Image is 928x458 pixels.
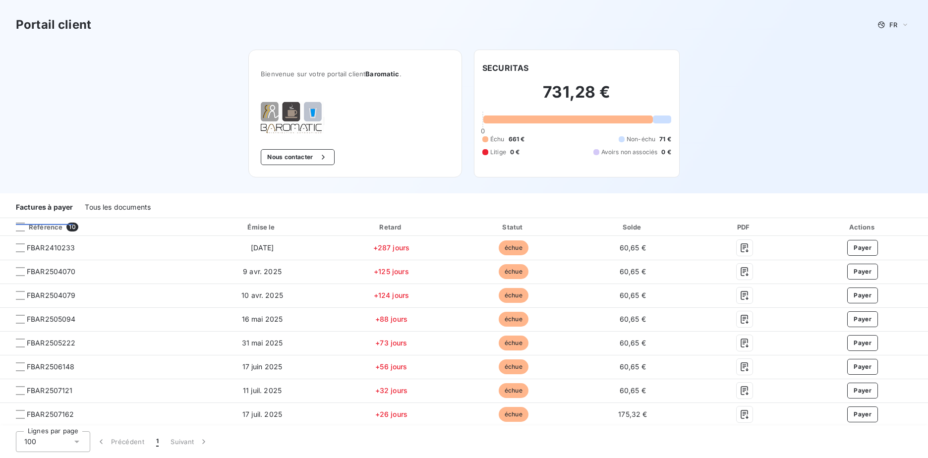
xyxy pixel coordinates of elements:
button: Payer [847,264,878,280]
span: +73 jours [375,339,407,347]
span: 71 € [659,135,671,144]
div: Factures à payer [16,197,73,218]
span: échue [499,312,528,327]
span: [DATE] [251,243,274,252]
span: échue [499,264,528,279]
button: 1 [150,431,165,452]
span: échue [499,407,528,422]
span: 60,65 € [620,315,646,323]
div: Tous les documents [85,197,151,218]
button: Payer [847,311,878,327]
span: FBAR2505094 [27,314,76,324]
div: Référence [8,223,62,231]
span: Échu [490,135,505,144]
span: Avoirs non associés [601,148,658,157]
span: 60,65 € [620,339,646,347]
div: Retard [332,222,451,232]
span: Litige [490,148,506,157]
span: 0 € [661,148,671,157]
span: 60,65 € [620,362,646,371]
img: Company logo [261,102,324,133]
button: Payer [847,383,878,399]
span: FBAR2504079 [27,290,76,300]
button: Payer [847,406,878,422]
span: +32 jours [375,386,407,395]
div: Actions [800,222,926,232]
button: Payer [847,335,878,351]
div: Statut [455,222,572,232]
span: +56 jours [375,362,407,371]
div: PDF [694,222,795,232]
h6: SECURITAS [482,62,528,74]
span: 11 juil. 2025 [243,386,282,395]
span: +287 jours [373,243,410,252]
span: +125 jours [374,267,409,276]
button: Nous contacter [261,149,334,165]
span: 17 juin 2025 [242,362,283,371]
span: 100 [24,437,36,447]
span: 16 mai 2025 [242,315,283,323]
span: FBAR2507162 [27,409,74,419]
span: échue [499,240,528,255]
span: échue [499,336,528,350]
span: FR [889,21,897,29]
button: Payer [847,240,878,256]
button: Précédent [90,431,150,452]
span: échue [499,383,528,398]
span: échue [499,288,528,303]
span: 60,65 € [620,243,646,252]
span: FBAR2505222 [27,338,76,348]
span: 1 [156,437,159,447]
span: FBAR2410233 [27,243,75,253]
span: +124 jours [374,291,409,299]
span: FBAR2504070 [27,267,76,277]
span: 175,32 € [618,410,647,418]
div: Émise le [197,222,327,232]
span: 60,65 € [620,386,646,395]
span: 10 avr. 2025 [241,291,283,299]
button: Payer [847,287,878,303]
span: 0 [481,127,485,135]
span: 0 € [510,148,520,157]
button: Payer [847,359,878,375]
span: échue [499,359,528,374]
h2: 731,28 € [482,82,671,112]
span: FBAR2507121 [27,386,73,396]
button: Suivant [165,431,215,452]
div: Solde [576,222,690,232]
span: 661 € [509,135,525,144]
span: 60,65 € [620,267,646,276]
span: Baromatic [365,70,399,78]
span: 31 mai 2025 [242,339,283,347]
span: 60,65 € [620,291,646,299]
span: +26 jours [375,410,407,418]
span: Bienvenue sur votre portail client . [261,70,450,78]
span: +88 jours [375,315,407,323]
span: 10 [66,223,78,231]
span: 17 juil. 2025 [242,410,282,418]
span: Non-échu [627,135,655,144]
h3: Portail client [16,16,91,34]
span: 9 avr. 2025 [243,267,282,276]
span: FBAR2506148 [27,362,75,372]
